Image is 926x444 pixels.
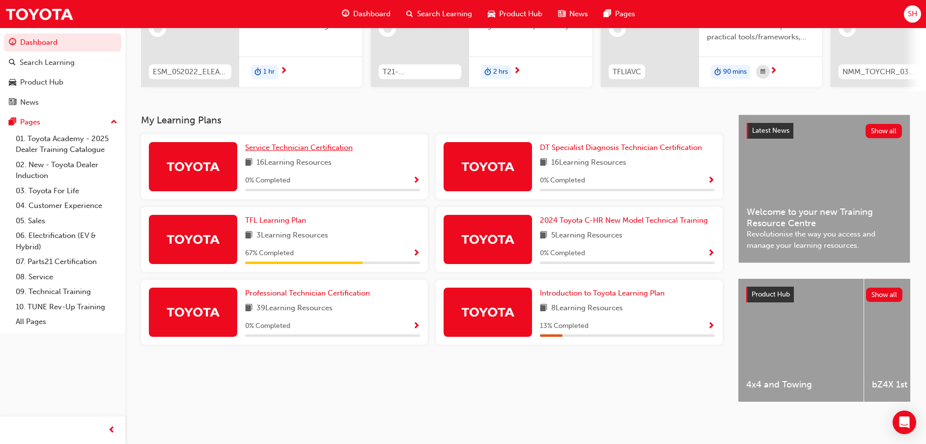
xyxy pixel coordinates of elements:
[153,66,227,78] span: ESM_052022_ELEARN
[5,3,74,25] img: Trak
[256,157,332,169] span: 16 Learning Resources
[4,31,121,113] button: DashboardSearch LearningProduct HubNews
[413,322,420,331] span: Show Progress
[613,66,641,78] span: TFLIAVC
[551,157,626,169] span: 16 Learning Resources
[108,424,115,437] span: prev-icon
[488,8,495,20] span: car-icon
[866,288,903,302] button: Show all
[256,302,333,315] span: 39 Learning Resources
[245,175,290,186] span: 0 % Completed
[558,8,565,20] span: news-icon
[893,411,916,434] div: Open Intercom Messenger
[245,157,253,169] span: book-icon
[12,183,121,199] a: 03. Toyota For Life
[843,24,852,33] span: learningRecordVerb_NONE-icon
[4,33,121,52] a: Dashboard
[540,289,665,297] span: Introduction to Toyota Learning Plan
[20,117,40,128] div: Pages
[280,67,287,76] span: next-icon
[245,302,253,315] span: book-icon
[461,303,515,321] img: Trak
[353,8,391,20] span: Dashboard
[4,113,121,131] button: Pages
[12,284,121,299] a: 09. Technical Training
[540,142,706,153] a: DT Specialist Diagnosis Technician Certification
[707,177,715,185] span: Show Progress
[9,38,16,47] span: guage-icon
[480,4,550,24] a: car-iconProduct Hub
[747,207,902,229] span: Welcome to your new Training Resource Centre
[12,314,121,329] a: All Pages
[12,198,121,213] a: 04. Customer Experience
[908,8,917,20] span: SH
[707,320,715,332] button: Show Progress
[714,66,721,79] span: duration-icon
[540,230,547,242] span: book-icon
[540,215,712,226] a: 2024 Toyota C-HR New Model Technical Training
[166,158,220,175] img: Trak
[383,66,457,78] span: T21-FOD_HVIS_PREREQ
[342,8,349,20] span: guage-icon
[254,66,261,79] span: duration-icon
[245,142,357,153] a: Service Technician Certification
[12,254,121,269] a: 07. Parts21 Certification
[12,299,121,315] a: 10. TUNE Rev-Up Training
[9,78,16,87] span: car-icon
[866,124,902,138] button: Show all
[417,8,472,20] span: Search Learning
[245,321,290,332] span: 0 % Completed
[413,175,420,187] button: Show Progress
[540,175,585,186] span: 0 % Completed
[245,230,253,242] span: book-icon
[9,118,16,127] span: pages-icon
[551,302,623,315] span: 8 Learning Resources
[747,229,902,251] span: Revolutionise the way you access and manage your learning resources.
[707,322,715,331] span: Show Progress
[540,248,585,259] span: 0 % Completed
[4,54,121,72] a: Search Learning
[461,158,515,175] img: Trak
[904,5,921,23] button: SH
[540,216,708,225] span: 2024 Toyota C-HR New Model Technical Training
[484,66,491,79] span: duration-icon
[746,287,902,302] a: Product HubShow all
[413,249,420,258] span: Show Progress
[20,57,75,68] div: Search Learning
[4,93,121,112] a: News
[398,4,480,24] a: search-iconSearch Learning
[9,98,16,107] span: news-icon
[12,269,121,285] a: 08. Service
[461,231,515,248] img: Trak
[9,59,16,67] span: search-icon
[263,66,275,78] span: 1 hr
[707,175,715,187] button: Show Progress
[752,290,790,298] span: Product Hub
[596,4,643,24] a: pages-iconPages
[153,24,162,33] span: learningRecordVerb_NONE-icon
[4,73,121,91] a: Product Hub
[550,4,596,24] a: news-iconNews
[12,213,121,229] a: 05. Sales
[499,8,542,20] span: Product Hub
[20,97,39,108] div: News
[540,157,547,169] span: book-icon
[738,115,910,263] a: Latest NewsShow allWelcome to your new Training Resource CentreRevolutionise the way you access a...
[747,123,902,139] a: Latest NewsShow all
[413,320,420,332] button: Show Progress
[166,231,220,248] img: Trak
[540,288,669,299] a: Introduction to Toyota Learning Plan
[551,230,622,242] span: 5 Learning Resources
[141,115,723,126] h3: My Learning Plans
[540,143,702,152] span: DT Specialist Diagnosis Technician Certification
[738,279,864,402] a: 4x4 and Towing
[166,303,220,321] img: Trak
[245,288,374,299] a: Professional Technician Certification
[540,321,589,332] span: 13 % Completed
[12,228,121,254] a: 06. Electrification (EV & Hybrid)
[245,248,294,259] span: 67 % Completed
[842,66,917,78] span: NMM_TOYCHR_032024_MODULE_1
[615,8,635,20] span: Pages
[111,116,117,129] span: up-icon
